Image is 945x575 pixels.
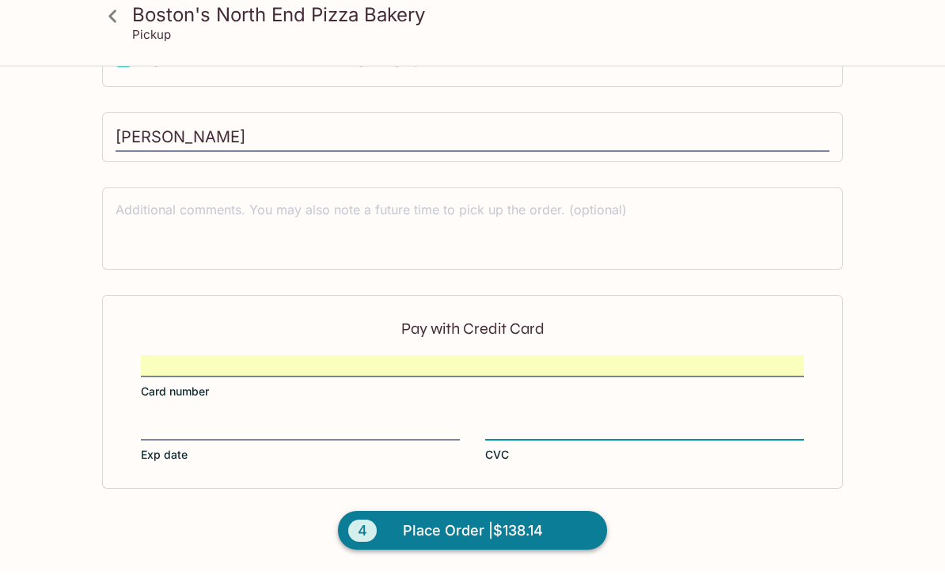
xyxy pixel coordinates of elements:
span: 4 [348,524,377,546]
span: Place Order | $138.14 [403,522,543,547]
h3: Boston's North End Pizza Bakery [132,6,840,31]
iframe: Secure card number input frame [141,361,804,378]
span: Card number [141,388,209,403]
span: CVC [485,451,509,467]
span: Exp date [141,451,188,467]
iframe: Secure CVC input frame [485,424,804,441]
p: Pickup [132,31,171,46]
iframe: Secure expiration date input frame [141,424,460,441]
p: Pay with Credit Card [141,325,804,340]
input: Enter first and last name [116,127,829,157]
button: 4Place Order |$138.14 [338,515,607,554]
